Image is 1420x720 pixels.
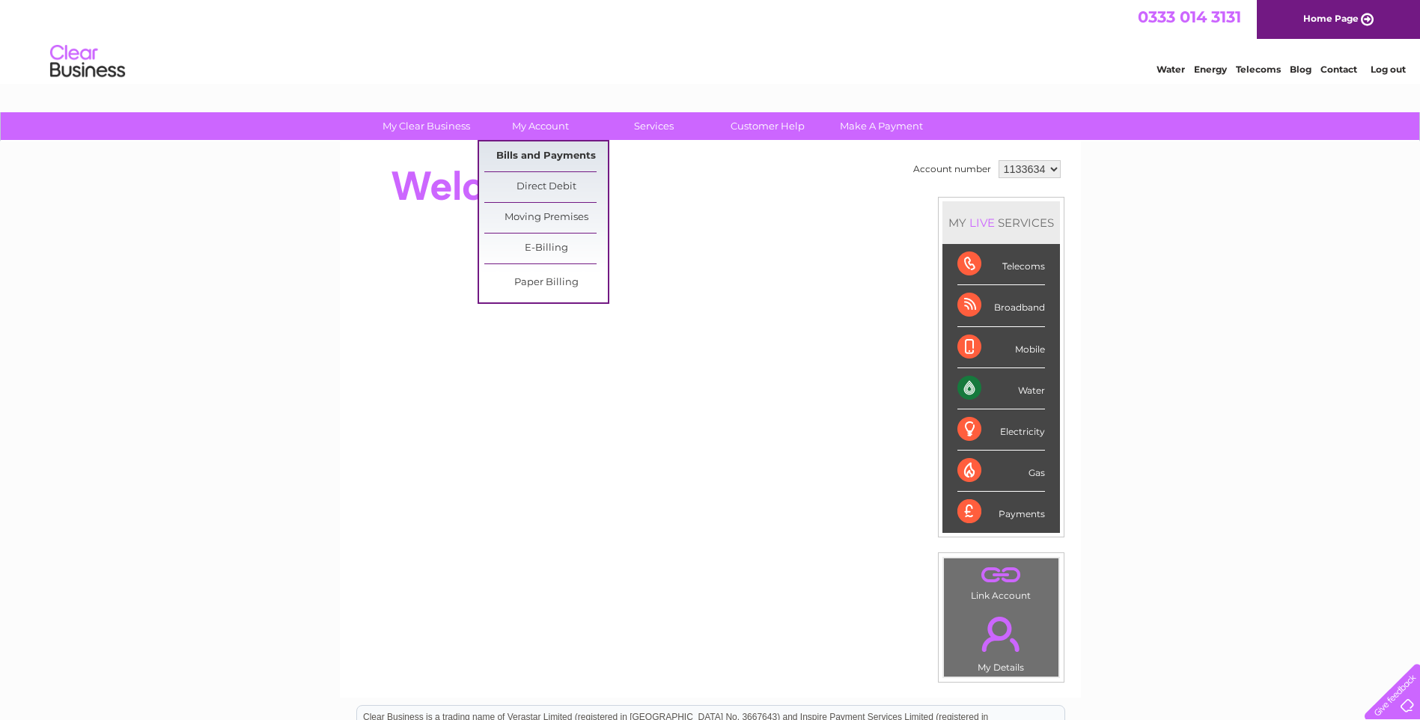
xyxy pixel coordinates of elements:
[484,172,608,202] a: Direct Debit
[484,203,608,233] a: Moving Premises
[942,201,1060,244] div: MY SERVICES
[592,112,716,140] a: Services
[957,327,1045,368] div: Mobile
[909,156,995,182] td: Account number
[1290,64,1311,75] a: Blog
[1320,64,1357,75] a: Contact
[966,216,998,230] div: LIVE
[820,112,943,140] a: Make A Payment
[1194,64,1227,75] a: Energy
[365,112,488,140] a: My Clear Business
[957,368,1045,409] div: Water
[1371,64,1406,75] a: Log out
[943,558,1059,605] td: Link Account
[957,244,1045,285] div: Telecoms
[1236,64,1281,75] a: Telecoms
[1157,64,1185,75] a: Water
[957,492,1045,532] div: Payments
[948,562,1055,588] a: .
[957,285,1045,326] div: Broadband
[706,112,829,140] a: Customer Help
[357,8,1064,73] div: Clear Business is a trading name of Verastar Limited (registered in [GEOGRAPHIC_DATA] No. 3667643...
[948,608,1055,660] a: .
[478,112,602,140] a: My Account
[484,268,608,298] a: Paper Billing
[1138,7,1241,26] a: 0333 014 3131
[484,234,608,263] a: E-Billing
[957,451,1045,492] div: Gas
[957,409,1045,451] div: Electricity
[49,39,126,85] img: logo.png
[943,604,1059,677] td: My Details
[484,141,608,171] a: Bills and Payments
